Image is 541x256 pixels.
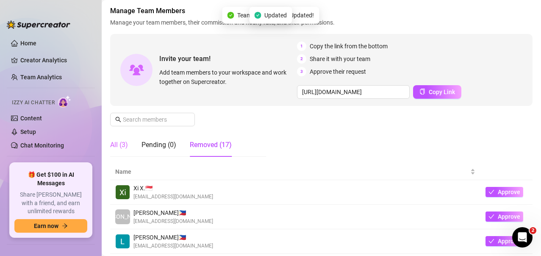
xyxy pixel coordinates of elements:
[14,191,87,216] span: Share [PERSON_NAME] with a friend, and earn unlimited rewards
[115,117,121,122] span: search
[498,213,520,220] span: Approve
[20,40,36,47] a: Home
[20,115,42,122] a: Content
[264,11,287,20] span: Updated
[110,140,128,150] div: All (3)
[254,12,261,19] span: check-circle
[14,219,87,233] button: Earn nowarrow-right
[62,223,68,229] span: arrow-right
[237,11,314,20] span: Team Member Tags Updated!
[14,171,87,187] span: 🎁 Get $100 in AI Messages
[133,233,213,242] span: [PERSON_NAME] 🇵🇭
[20,74,62,81] a: Team Analytics
[110,6,533,16] span: Manage Team Members
[7,20,70,29] img: logo-BBDzfeDw.svg
[310,54,370,64] span: Share it with your team
[190,140,232,150] div: Removed (17)
[34,223,58,229] span: Earn now
[159,68,294,86] span: Add team members to your workspace and work together on Supercreator.
[58,95,71,108] img: AI Chatter
[116,234,130,248] img: Lanette Uy
[133,208,213,217] span: [PERSON_NAME] 🇵🇭
[123,115,183,124] input: Search members
[310,42,388,51] span: Copy the link from the bottom
[498,238,520,245] span: Approve
[488,214,494,220] span: check
[310,67,366,76] span: Approve their request
[227,12,234,19] span: check-circle
[100,212,145,221] span: [PERSON_NAME]
[133,184,213,193] span: Xi X. 🇸🇬
[512,227,533,248] iframe: Intercom live chat
[20,128,36,135] a: Setup
[133,193,213,201] span: [EMAIL_ADDRESS][DOMAIN_NAME]
[297,54,306,64] span: 2
[133,242,213,250] span: [EMAIL_ADDRESS][DOMAIN_NAME]
[115,167,469,176] span: Name
[110,18,533,27] span: Manage your team members, their commission and hourly rate, and their permissions.
[297,42,306,51] span: 1
[486,187,523,197] button: Approve
[530,227,536,234] span: 2
[20,142,64,149] a: Chat Monitoring
[429,89,455,95] span: Copy Link
[133,217,213,225] span: [EMAIL_ADDRESS][DOMAIN_NAME]
[486,236,523,246] button: Approve
[110,164,480,180] th: Name
[297,67,306,76] span: 3
[413,85,461,99] button: Copy Link
[12,99,55,107] span: Izzy AI Chatter
[20,53,88,67] a: Creator Analytics
[488,238,494,244] span: check
[498,189,520,195] span: Approve
[141,140,176,150] div: Pending (0)
[159,53,297,64] span: Invite your team!
[488,189,494,195] span: check
[419,89,425,95] span: copy
[116,185,130,199] img: Xi Xi
[486,211,523,222] button: Approve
